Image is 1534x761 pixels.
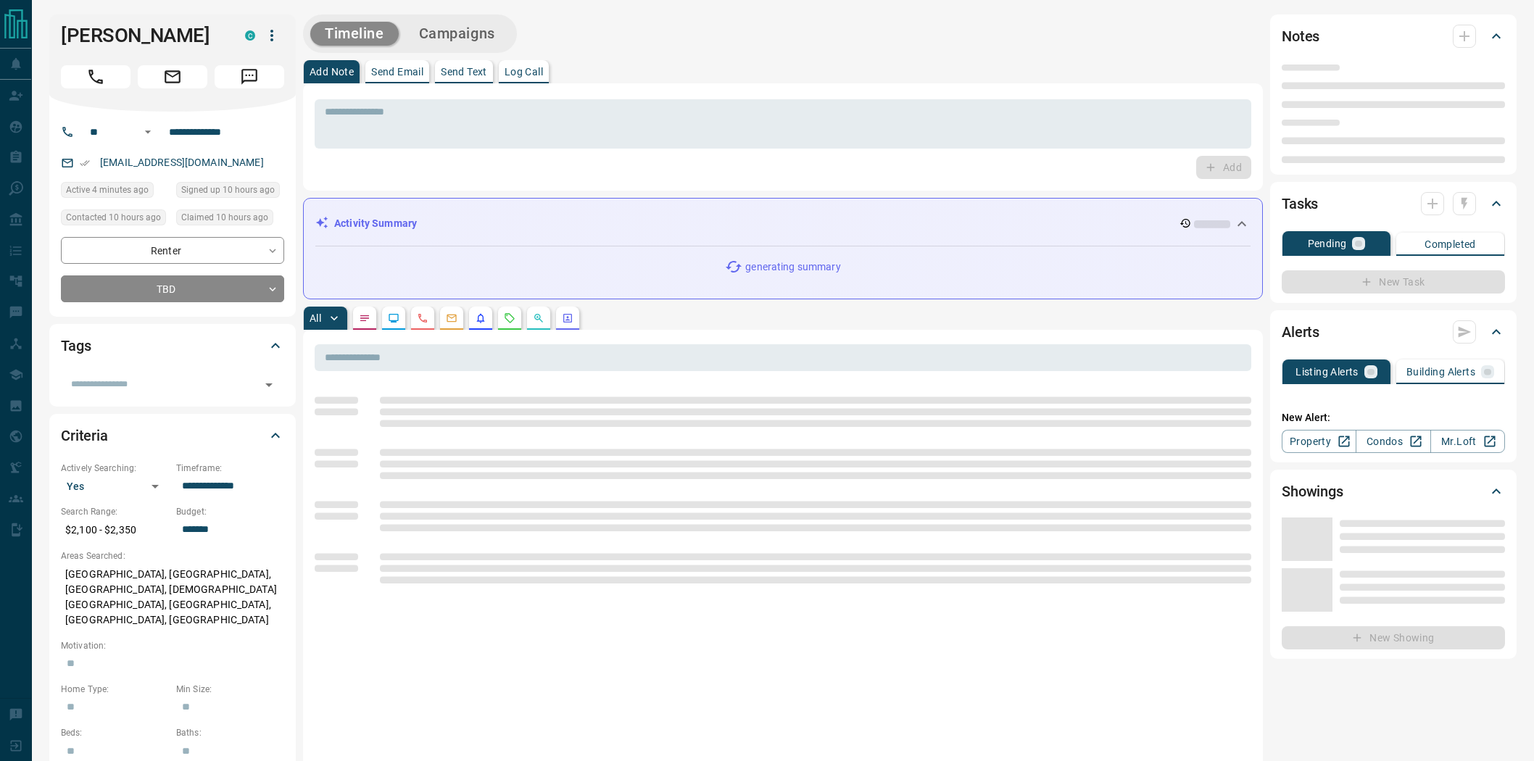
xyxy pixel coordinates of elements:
[562,312,573,324] svg: Agent Actions
[405,22,510,46] button: Campaigns
[139,123,157,141] button: Open
[1282,186,1505,221] div: Tasks
[61,683,169,696] p: Home Type:
[1282,474,1505,509] div: Showings
[66,210,161,225] span: Contacted 10 hours ago
[504,312,515,324] svg: Requests
[61,424,108,447] h2: Criteria
[61,639,284,652] p: Motivation:
[61,24,223,47] h1: [PERSON_NAME]
[1282,320,1319,344] h2: Alerts
[1406,367,1475,377] p: Building Alerts
[334,216,417,231] p: Activity Summary
[1282,19,1505,54] div: Notes
[441,67,487,77] p: Send Text
[61,518,169,542] p: $2,100 - $2,350
[371,67,423,77] p: Send Email
[61,275,284,302] div: TBD
[310,22,399,46] button: Timeline
[1282,480,1343,503] h2: Showings
[61,726,169,739] p: Beds:
[61,418,284,453] div: Criteria
[176,182,284,202] div: Sat Aug 16 2025
[1356,430,1430,453] a: Condos
[446,312,457,324] svg: Emails
[1430,430,1505,453] a: Mr.Loft
[61,562,284,632] p: [GEOGRAPHIC_DATA], [GEOGRAPHIC_DATA], [GEOGRAPHIC_DATA], [DEMOGRAPHIC_DATA][GEOGRAPHIC_DATA], [GE...
[61,237,284,264] div: Renter
[176,462,284,475] p: Timeframe:
[100,157,264,168] a: [EMAIL_ADDRESS][DOMAIN_NAME]
[138,65,207,88] span: Email
[417,312,428,324] svg: Calls
[181,210,268,225] span: Claimed 10 hours ago
[181,183,275,197] span: Signed up 10 hours ago
[61,334,91,357] h2: Tags
[245,30,255,41] div: condos.ca
[1308,238,1347,249] p: Pending
[61,462,169,475] p: Actively Searching:
[1282,410,1505,425] p: New Alert:
[1282,315,1505,349] div: Alerts
[315,210,1251,237] div: Activity Summary
[61,475,169,498] div: Yes
[61,182,169,202] div: Sun Aug 17 2025
[176,505,284,518] p: Budget:
[61,328,284,363] div: Tags
[1425,239,1476,249] p: Completed
[1282,430,1356,453] a: Property
[533,312,544,324] svg: Opportunities
[259,375,279,395] button: Open
[66,183,149,197] span: Active 4 minutes ago
[310,313,321,323] p: All
[61,65,130,88] span: Call
[176,726,284,739] p: Baths:
[61,549,284,562] p: Areas Searched:
[505,67,543,77] p: Log Call
[80,158,90,168] svg: Email Verified
[176,683,284,696] p: Min Size:
[310,67,354,77] p: Add Note
[61,505,169,518] p: Search Range:
[745,259,840,275] p: generating summary
[475,312,486,324] svg: Listing Alerts
[215,65,284,88] span: Message
[388,312,399,324] svg: Lead Browsing Activity
[359,312,370,324] svg: Notes
[61,209,169,230] div: Sat Aug 16 2025
[1282,25,1319,48] h2: Notes
[176,209,284,230] div: Sat Aug 16 2025
[1295,367,1359,377] p: Listing Alerts
[1282,192,1318,215] h2: Tasks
